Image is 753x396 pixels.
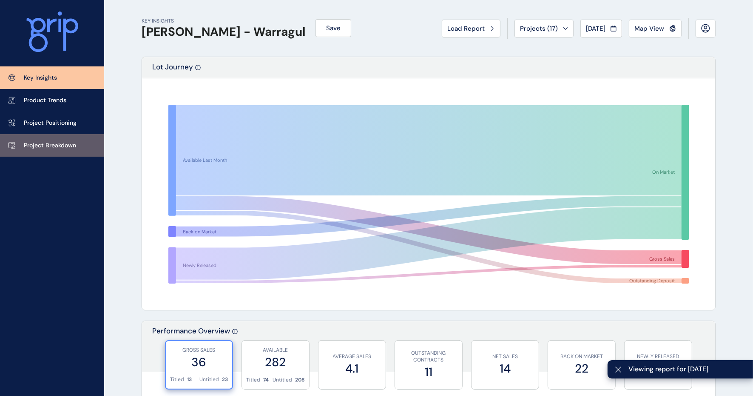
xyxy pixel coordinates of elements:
button: [DATE] [580,20,622,37]
p: GROSS SALES [170,347,228,354]
span: Map View [634,24,664,33]
button: Projects (17) [514,20,574,37]
button: Map View [629,20,682,37]
p: 23 [222,376,228,383]
p: KEY INSIGHTS [142,17,305,25]
button: Load Report [442,20,500,37]
p: 74 [263,376,269,384]
p: AVAILABLE [246,347,305,354]
span: Load Report [447,24,485,33]
label: 22 [552,360,611,377]
p: Lot Journey [152,62,193,78]
span: Save [326,24,341,32]
p: Project Breakdown [24,141,76,150]
p: Untitled [199,376,219,383]
button: Save [315,19,351,37]
p: 208 [295,376,305,384]
h1: [PERSON_NAME] - Warragul [142,25,305,39]
label: 4.1 [323,360,381,377]
p: Titled [170,376,184,383]
p: Titled [246,376,260,384]
label: 14 [476,360,534,377]
span: [DATE] [586,24,605,33]
label: 11 [399,364,458,380]
p: 13 [187,376,192,383]
p: Project Positioning [24,119,77,127]
p: AVERAGE SALES [323,353,381,360]
p: BACK ON MARKET [552,353,611,360]
p: NEWLY RELEASED [629,353,688,360]
span: Projects ( 17 ) [520,24,558,33]
p: Key Insights [24,74,57,82]
p: Performance Overview [152,326,230,372]
p: OUTSTANDING CONTRACTS [399,350,458,364]
p: Untitled [273,376,292,384]
p: NET SALES [476,353,534,360]
label: 282 [246,354,305,370]
p: Product Trends [24,96,66,105]
label: 36 [170,354,228,370]
span: Viewing report for [DATE] [628,364,746,374]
